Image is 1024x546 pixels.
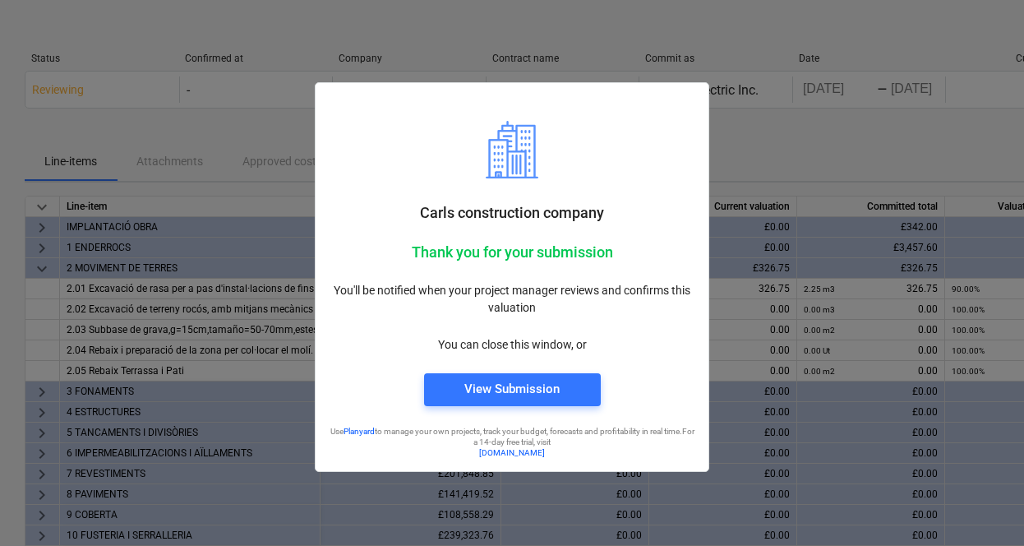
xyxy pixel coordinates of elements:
[464,378,560,400] div: View Submission
[329,243,695,262] p: Thank you for your submission
[424,373,601,406] button: View Submission
[329,282,695,317] p: You'll be notified when your project manager reviews and confirms this valuation
[329,426,695,448] p: Use to manage your own projects, track your budget, forecasts and profitability in real time. For...
[344,427,375,436] a: Planyard
[479,448,545,457] a: [DOMAIN_NAME]
[329,336,695,354] p: You can close this window, or
[329,203,695,223] p: Carls construction company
